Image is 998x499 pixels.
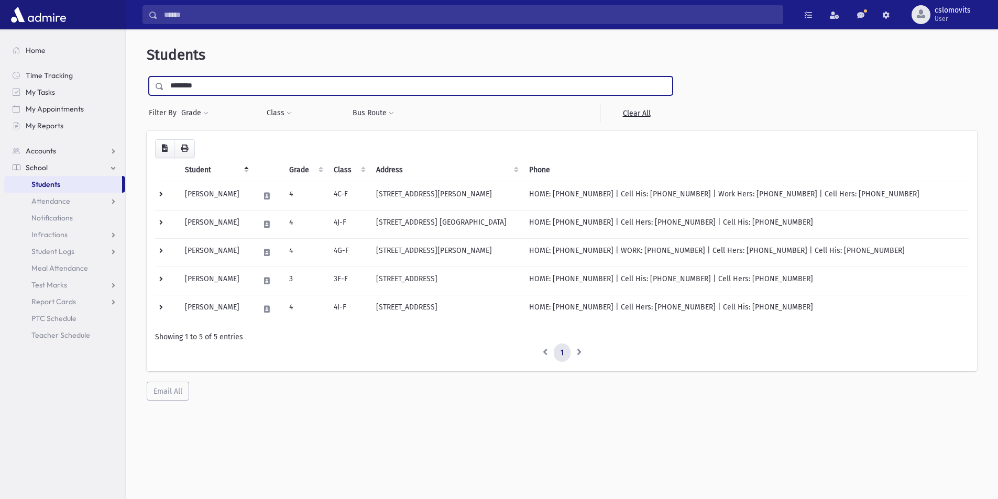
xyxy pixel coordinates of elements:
[26,71,73,80] span: Time Tracking
[4,209,125,226] a: Notifications
[523,158,969,182] th: Phone
[4,142,125,159] a: Accounts
[523,210,969,238] td: HOME: [PHONE_NUMBER] | Cell Hers: [PHONE_NUMBER] | Cell His: [PHONE_NUMBER]
[370,267,523,295] td: [STREET_ADDRESS]
[283,238,327,267] td: 4
[523,238,969,267] td: HOME: [PHONE_NUMBER] | WORK: [PHONE_NUMBER] | Cell Hers: [PHONE_NUMBER] | Cell His: [PHONE_NUMBER]
[155,331,969,342] div: Showing 1 to 5 of 5 entries
[26,146,56,156] span: Accounts
[8,4,69,25] img: AdmirePro
[31,263,88,273] span: Meal Attendance
[179,182,253,210] td: [PERSON_NAME]
[181,104,209,123] button: Grade
[266,104,292,123] button: Class
[155,139,174,158] button: CSV
[26,121,63,130] span: My Reports
[327,267,370,295] td: 3F-F
[327,238,370,267] td: 4G-F
[4,101,125,117] a: My Appointments
[31,213,73,223] span: Notifications
[31,180,60,189] span: Students
[4,42,125,59] a: Home
[31,247,74,256] span: Student Logs
[31,230,68,239] span: Infractions
[370,182,523,210] td: [STREET_ADDRESS][PERSON_NAME]
[4,67,125,84] a: Time Tracking
[174,139,195,158] button: Print
[4,193,125,209] a: Attendance
[4,117,125,134] a: My Reports
[31,297,76,306] span: Report Cards
[4,276,125,293] a: Test Marks
[554,343,571,362] a: 1
[26,46,46,55] span: Home
[352,104,394,123] button: Bus Route
[4,310,125,327] a: PTC Schedule
[327,182,370,210] td: 4C-F
[4,293,125,310] a: Report Cards
[4,226,125,243] a: Infractions
[4,243,125,260] a: Student Logs
[283,210,327,238] td: 4
[158,5,783,24] input: Search
[26,104,84,114] span: My Appointments
[523,182,969,210] td: HOME: [PHONE_NUMBER] | Cell His: [PHONE_NUMBER] | Work Hers: [PHONE_NUMBER] | Cell Hers: [PHONE_N...
[149,107,181,118] span: Filter By
[370,210,523,238] td: [STREET_ADDRESS] [GEOGRAPHIC_DATA]
[370,295,523,323] td: [STREET_ADDRESS]
[31,280,67,290] span: Test Marks
[935,6,971,15] span: cslomovits
[370,238,523,267] td: [STREET_ADDRESS][PERSON_NAME]
[147,382,189,401] button: Email All
[370,158,523,182] th: Address: activate to sort column ascending
[283,295,327,323] td: 4
[179,267,253,295] td: [PERSON_NAME]
[935,15,971,23] span: User
[283,182,327,210] td: 4
[179,295,253,323] td: [PERSON_NAME]
[179,210,253,238] td: [PERSON_NAME]
[327,158,370,182] th: Class: activate to sort column ascending
[179,238,253,267] td: [PERSON_NAME]
[4,176,122,193] a: Students
[26,163,48,172] span: School
[283,158,327,182] th: Grade: activate to sort column ascending
[4,159,125,176] a: School
[4,327,125,343] a: Teacher Schedule
[327,295,370,323] td: 4I-F
[31,196,70,206] span: Attendance
[31,330,90,340] span: Teacher Schedule
[147,46,205,63] span: Students
[4,260,125,276] a: Meal Attendance
[283,267,327,295] td: 3
[523,295,969,323] td: HOME: [PHONE_NUMBER] | Cell Hers: [PHONE_NUMBER] | Cell His: [PHONE_NUMBER]
[600,104,673,123] a: Clear All
[31,314,76,323] span: PTC Schedule
[523,267,969,295] td: HOME: [PHONE_NUMBER] | Cell His: [PHONE_NUMBER] | Cell Hers: [PHONE_NUMBER]
[179,158,253,182] th: Student: activate to sort column descending
[26,87,55,97] span: My Tasks
[4,84,125,101] a: My Tasks
[327,210,370,238] td: 4J-F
